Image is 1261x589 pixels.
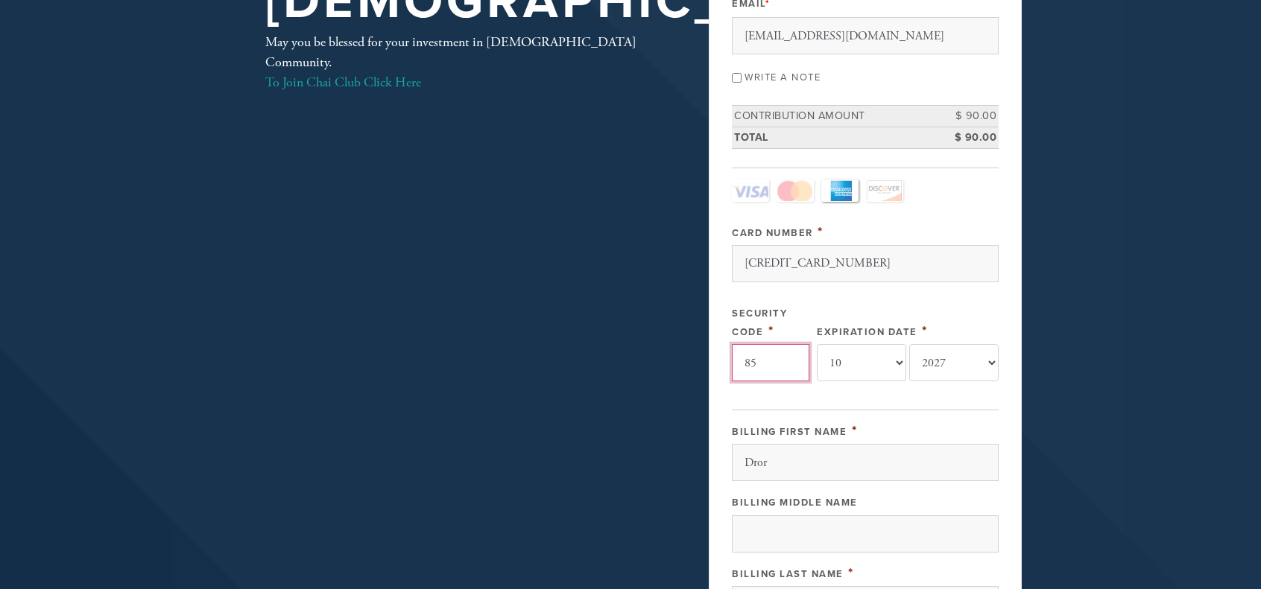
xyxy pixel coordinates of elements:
[821,179,859,202] a: Amex
[817,326,917,338] label: Expiration Date
[909,344,999,381] select: Expiration Date year
[852,422,858,439] span: This field is required.
[732,308,787,338] label: Security Code
[922,322,928,339] span: This field is required.
[732,179,769,202] a: Visa
[848,564,854,581] span: This field is required.
[932,127,999,148] td: $ 90.00
[732,497,858,509] label: Billing Middle Name
[265,74,421,91] a: To Join Chai Club Click Here
[745,71,821,83] label: Write a note
[768,322,774,339] span: This field is required.
[732,426,847,438] label: Billing First Name
[732,106,932,127] td: Contribution Amount
[732,227,813,239] label: Card Number
[732,127,932,148] td: Total
[817,344,906,381] select: Expiration Date month
[265,32,660,92] div: May you be blessed for your investment in [DEMOGRAPHIC_DATA] Community.
[932,106,999,127] td: $ 90.00
[818,223,824,240] span: This field is required.
[732,568,844,580] label: Billing Last Name
[777,179,814,202] a: MasterCard
[866,179,903,202] a: Discover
